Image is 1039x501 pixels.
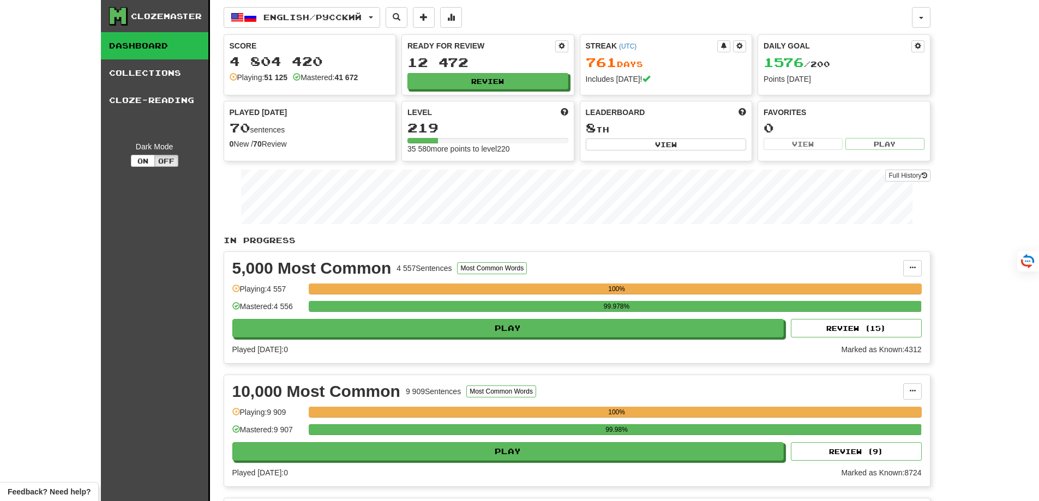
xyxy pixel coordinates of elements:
strong: 0 [230,140,234,148]
span: Level [407,107,432,118]
div: Mastered: [293,72,358,83]
div: 0 [764,121,924,135]
button: Review [407,73,568,89]
div: Score [230,40,391,51]
div: 9 909 Sentences [406,386,461,397]
span: 70 [230,120,250,135]
div: Mastered: 4 556 [232,301,303,319]
strong: 70 [253,140,262,148]
button: Most Common Words [457,262,527,274]
div: 100% [312,283,922,294]
strong: 41 672 [334,73,358,82]
div: 99.978% [312,301,922,312]
a: Dashboard [101,32,208,59]
div: 12 472 [407,56,568,69]
div: Playing: 9 909 [232,407,303,425]
button: Play [232,319,784,337]
div: Dark Mode [109,141,200,152]
div: 219 [407,121,568,135]
span: Leaderboard [586,107,645,118]
div: th [586,121,747,135]
button: English/Русский [224,7,380,28]
div: Mastered: 9 907 [232,424,303,442]
button: Review (15) [791,319,922,337]
div: sentences [230,121,391,135]
span: 761 [586,55,617,70]
span: 8 [586,120,596,135]
a: Full History [885,170,930,182]
span: This week in points, UTC [738,107,746,118]
span: Played [DATE]: 0 [232,468,288,477]
div: Favorites [764,107,924,118]
button: Off [154,155,178,167]
span: Open feedback widget [8,486,91,497]
div: Playing: 4 557 [232,283,303,301]
div: 4 557 Sentences [397,263,452,274]
span: Played [DATE] [230,107,287,118]
button: View [586,138,747,150]
div: Streak [586,40,718,51]
span: Score more points to level up [561,107,568,118]
div: Ready for Review [407,40,555,51]
div: Playing: [230,72,288,83]
div: Daily Goal [764,40,911,52]
button: Add sentence to collection [413,7,435,28]
a: Cloze-Reading [101,87,208,114]
div: 4 804 420 [230,55,391,68]
span: 1576 [764,55,804,70]
button: Review (9) [791,442,922,461]
p: In Progress [224,235,930,246]
strong: 51 125 [264,73,287,82]
div: Marked as Known: 8724 [841,467,921,478]
div: Clozemaster [131,11,202,22]
div: 35 580 more points to level 220 [407,143,568,154]
button: More stats [440,7,462,28]
div: 99.98% [312,424,922,435]
span: Played [DATE]: 0 [232,345,288,354]
div: New / Review [230,138,391,149]
div: Marked as Known: 4312 [841,344,921,355]
div: Includes [DATE]! [586,74,747,84]
button: Play [232,442,784,461]
div: Points [DATE] [764,74,924,84]
div: Day s [586,56,747,70]
a: (UTC) [619,43,636,50]
button: Play [845,138,924,150]
button: Search sentences [386,7,407,28]
div: 10,000 Most Common [232,383,400,400]
button: Most Common Words [466,385,536,397]
span: / 200 [764,59,830,69]
button: On [131,155,155,167]
div: 5,000 Most Common [232,260,392,276]
a: Collections [101,59,208,87]
span: English / Русский [263,13,362,22]
button: View [764,138,843,150]
div: 100% [312,407,922,418]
